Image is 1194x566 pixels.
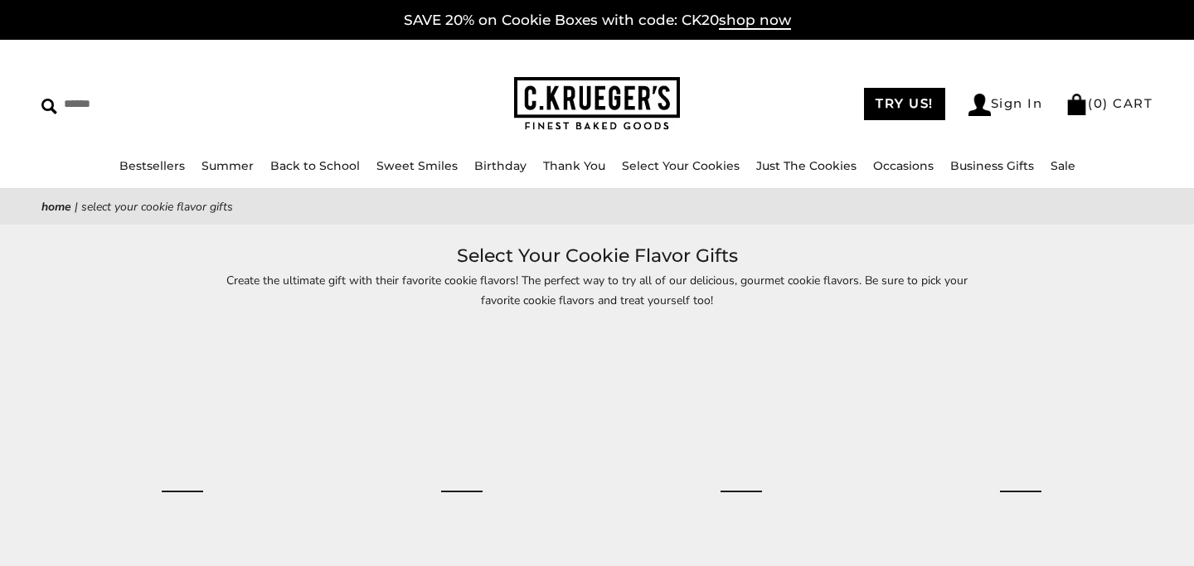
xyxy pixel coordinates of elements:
input: Search [41,91,303,117]
a: Home [41,199,71,215]
img: Account [968,94,991,116]
span: shop now [719,12,791,30]
a: Occasions [873,158,934,173]
nav: breadcrumbs [41,197,1153,216]
a: Sign In [968,94,1043,116]
a: Just The Cookies [756,158,857,173]
a: TRY US! [864,88,945,120]
a: SAVE 20% on Cookie Boxes with code: CK20shop now [404,12,791,30]
a: (0) CART [1065,95,1153,111]
p: Create the ultimate gift with their favorite cookie flavors! The perfect way to try all of our de... [216,271,978,309]
span: 0 [1094,95,1104,111]
a: Back to School [270,158,360,173]
a: Birthday [474,158,527,173]
a: Business Gifts [950,158,1034,173]
a: Thank You [543,158,605,173]
img: Bag [1065,94,1088,115]
a: Bestsellers [119,158,185,173]
a: Sweet Smiles [376,158,458,173]
a: Sale [1051,158,1075,173]
img: Search [41,99,57,114]
a: Select Your Cookies [622,158,740,173]
img: C.KRUEGER'S [514,77,680,131]
span: Select Your Cookie Flavor Gifts [81,199,233,215]
h1: Select Your Cookie Flavor Gifts [66,241,1128,271]
span: | [75,199,78,215]
a: Summer [201,158,254,173]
